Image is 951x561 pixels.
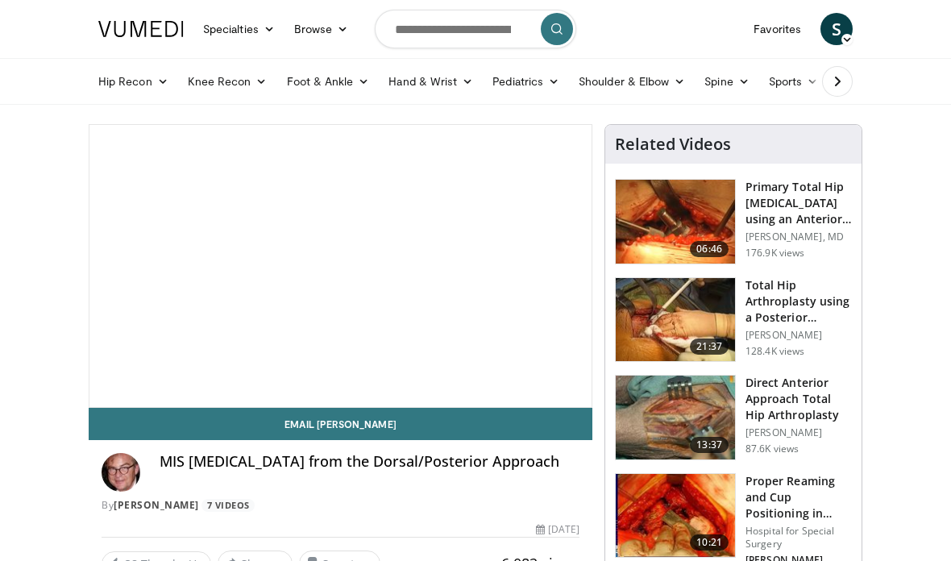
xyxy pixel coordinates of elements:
video-js: Video Player [89,125,592,407]
div: [DATE] [536,522,579,537]
img: 294118_0000_1.png.150x105_q85_crop-smart_upscale.jpg [616,376,735,459]
img: VuMedi Logo [98,21,184,37]
a: Specialties [193,13,284,45]
p: 128.4K views [745,345,804,358]
p: [PERSON_NAME] [745,329,852,342]
h3: Proper Reaming and Cup Positioning in Primary [MEDICAL_DATA] [745,473,852,522]
a: Hand & Wrist [379,65,483,98]
a: 21:37 Total Hip Arthroplasty using a Posterior Approach [PERSON_NAME] 128.4K views [615,277,852,363]
a: 13:37 Direct Anterior Approach Total Hip Arthroplasty [PERSON_NAME] 87.6K views [615,375,852,460]
a: Pediatrics [483,65,569,98]
div: By [102,498,579,513]
span: 21:37 [690,339,729,355]
h3: Total Hip Arthroplasty using a Posterior Approach [745,277,852,326]
input: Search topics, interventions [375,10,576,48]
a: Knee Recon [178,65,277,98]
a: Favorites [744,13,811,45]
h3: Direct Anterior Approach Total Hip Arthroplasty [745,375,852,423]
h3: Primary Total Hip [MEDICAL_DATA] using an Anterior Supine Intermuscula… [745,179,852,227]
a: Email [PERSON_NAME] [89,408,592,440]
img: 286987_0000_1.png.150x105_q85_crop-smart_upscale.jpg [616,278,735,362]
span: 13:37 [690,437,729,453]
p: [PERSON_NAME], MD [745,231,852,243]
h4: MIS [MEDICAL_DATA] from the Dorsal/Posterior Approach [160,453,579,471]
a: Browse [284,13,359,45]
img: 263423_3.png.150x105_q85_crop-smart_upscale.jpg [616,180,735,264]
p: Hospital for Special Surgery [745,525,852,551]
a: S [820,13,853,45]
a: Shoulder & Elbow [569,65,695,98]
p: 176.9K views [745,247,804,260]
a: 06:46 Primary Total Hip [MEDICAL_DATA] using an Anterior Supine Intermuscula… [PERSON_NAME], MD 1... [615,179,852,264]
p: 87.6K views [745,443,799,455]
span: 10:21 [690,534,729,551]
a: [PERSON_NAME] [114,498,199,512]
p: [PERSON_NAME] [745,426,852,439]
h4: Related Videos [615,135,731,154]
a: Spine [695,65,758,98]
a: 7 Videos [201,499,255,513]
img: 9ceeadf7-7a50-4be6-849f-8c42a554e74d.150x105_q85_crop-smart_upscale.jpg [616,474,735,558]
img: Avatar [102,453,140,492]
a: Hip Recon [89,65,178,98]
span: 06:46 [690,241,729,257]
a: Sports [759,65,828,98]
a: Foot & Ankle [277,65,380,98]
